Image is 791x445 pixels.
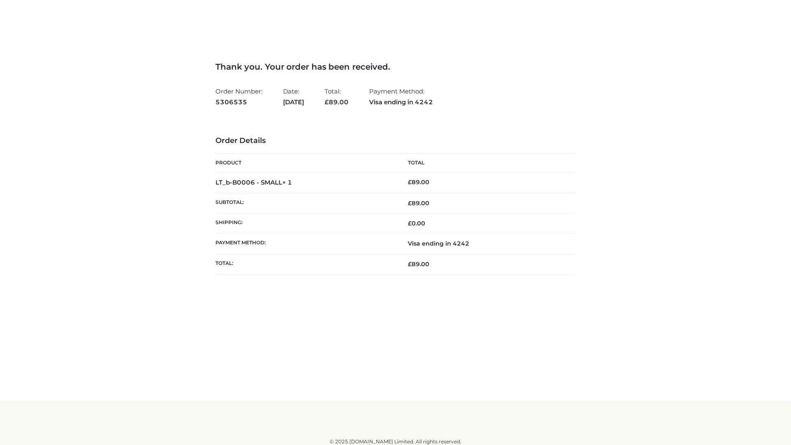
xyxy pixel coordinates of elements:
strong: × 1 [282,178,292,186]
span: 89.00 [325,98,349,106]
th: Total [395,154,576,172]
td: Visa ending in 4242 [395,234,576,254]
strong: Visa ending in 4242 [369,97,433,108]
th: Shipping: [215,213,395,234]
span: £ [408,260,412,268]
h3: Order Details [215,136,576,145]
li: Order Number: [215,84,262,109]
span: £ [325,98,329,106]
th: Product [215,154,395,172]
li: Date: [283,84,304,109]
span: £ [408,178,412,186]
th: Subtotal: [215,193,395,213]
span: 89.00 [408,199,429,207]
strong: [DATE] [283,97,304,108]
li: Total: [325,84,349,109]
h3: Thank you. Your order has been received. [215,62,576,72]
strong: 5306535 [215,97,262,108]
th: Total: [215,254,395,274]
strong: LT_b-B0006 - SMALL [215,178,292,186]
bdi: 89.00 [408,178,429,186]
span: 89.00 [408,260,429,268]
li: Payment Method: [369,84,433,109]
th: Payment method: [215,234,395,254]
bdi: 0.00 [408,220,425,227]
span: £ [408,199,412,207]
span: £ [408,220,412,227]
